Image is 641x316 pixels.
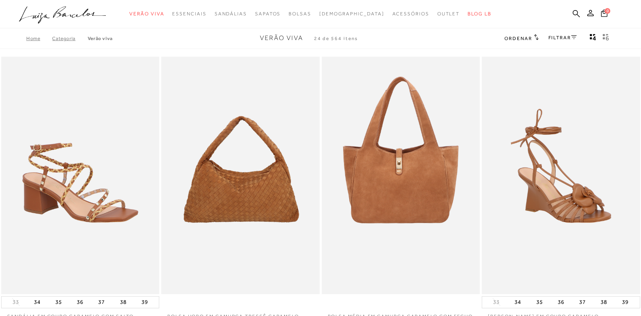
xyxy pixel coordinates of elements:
button: 0 [599,9,610,20]
button: 39 [620,297,631,308]
button: 38 [598,297,609,308]
span: Ordenar [504,36,532,41]
a: Categoria [52,36,87,41]
a: noSubCategoriesText [172,6,206,21]
a: noSubCategoriesText [129,6,164,21]
a: noSubCategoriesText [215,6,247,21]
a: SANDÁLIA ANABELA EM COURO CARAMELO AMARRAÇÃO E APLICAÇÃO FLORAL SANDÁLIA ANABELA EM COURO CARAMEL... [483,58,639,293]
span: Outlet [437,11,460,17]
span: Essenciais [172,11,206,17]
span: Verão Viva [260,34,303,42]
a: BOLSA MÉDIA EM CAMURÇA CARAMELO COM FECHO DOURADO BOLSA MÉDIA EM CAMURÇA CARAMELO COM FECHO DOURADO [323,58,479,293]
a: BLOG LB [468,6,491,21]
a: noSubCategoriesText [289,6,311,21]
button: 36 [555,297,567,308]
span: Sandálias [215,11,247,17]
button: 34 [32,297,43,308]
span: [DEMOGRAPHIC_DATA] [319,11,384,17]
span: Bolsas [289,11,311,17]
button: 39 [139,297,150,308]
a: noSubCategoriesText [392,6,429,21]
button: 35 [53,297,64,308]
button: gridText6Desc [600,33,611,44]
a: FILTRAR [548,35,577,40]
span: Sapatos [255,11,280,17]
button: 36 [74,297,86,308]
a: SANDÁLIA EM COURO CARAMELO COM SALTO MÉDIO E TIRAS TRANÇADAS TRICOLOR SANDÁLIA EM COURO CARAMELO ... [2,58,159,293]
img: SANDÁLIA EM COURO CARAMELO COM SALTO MÉDIO E TIRAS TRANÇADAS TRICOLOR [2,58,159,293]
span: 0 [605,8,610,14]
a: noSubCategoriesText [437,6,460,21]
img: BOLSA MÉDIA EM CAMURÇA CARAMELO COM FECHO DOURADO [323,58,479,293]
img: SANDÁLIA ANABELA EM COURO CARAMELO AMARRAÇÃO E APLICAÇÃO FLORAL [483,58,639,293]
button: 35 [534,297,545,308]
button: Mostrar 4 produtos por linha [587,33,599,44]
a: Verão Viva [88,36,113,41]
button: 33 [491,298,502,306]
button: 33 [10,298,21,306]
a: Home [26,36,52,41]
span: Acessórios [392,11,429,17]
button: 34 [512,297,523,308]
button: 37 [577,297,588,308]
a: BOLSA HOBO EM CAMURÇA TRESSÊ CARAMELO GRANDE BOLSA HOBO EM CAMURÇA TRESSÊ CARAMELO GRANDE [162,58,319,293]
button: 38 [118,297,129,308]
button: 37 [96,297,107,308]
img: BOLSA HOBO EM CAMURÇA TRESSÊ CARAMELO GRANDE [162,58,319,293]
span: BLOG LB [468,11,491,17]
a: noSubCategoriesText [319,6,384,21]
span: 24 de 564 itens [314,36,358,41]
span: Verão Viva [129,11,164,17]
a: noSubCategoriesText [255,6,280,21]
